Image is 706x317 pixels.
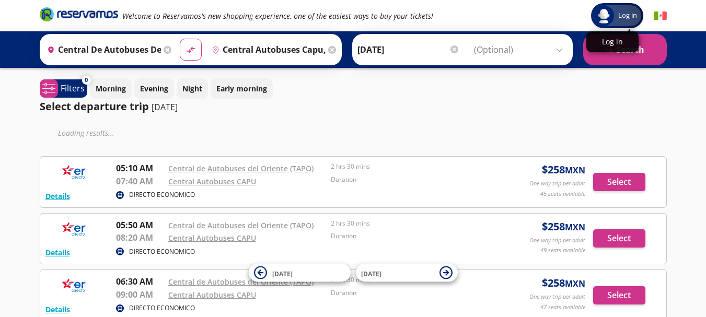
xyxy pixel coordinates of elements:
[129,247,195,256] p: DIRECTO ECONOMICO
[40,6,118,25] a: Brand Logo
[116,175,163,187] p: 07:40 AM
[331,288,489,298] p: Duration
[140,83,168,94] p: Evening
[168,177,256,186] a: Central Autobuses CAPU
[565,278,585,289] small: MXN
[529,236,585,245] p: One way trip per adult
[272,269,293,278] span: [DATE]
[331,175,489,184] p: Duration
[216,83,267,94] p: Early morning
[168,290,256,300] a: Central Autobuses CAPU
[129,303,195,313] p: DIRECTO ECONOMICO
[90,78,132,99] button: Morning
[96,83,126,94] p: Morning
[565,221,585,233] small: MXN
[614,10,641,21] span: Log in
[168,220,314,230] a: Central de Autobuses del Oriente (TAPO)
[207,37,326,63] input: Buscar Destination
[249,264,351,282] button: [DATE]
[116,162,163,174] p: 05:10 AM
[540,303,585,312] p: 47 seats available
[331,219,489,228] p: 2 hrs 30 mins
[529,292,585,301] p: One way trip per adult
[593,286,645,304] button: Select
[654,9,667,22] button: Español
[58,128,114,138] em: Loading results ...
[45,162,103,183] img: RESERVAMOS
[168,277,314,287] a: Central de Autobuses del Oriente (TAPO)
[331,231,489,241] p: Duration
[116,288,163,301] p: 09:00 AM
[45,247,70,258] button: Details
[116,275,163,288] p: 06:30 AM
[361,269,381,278] span: [DATE]
[542,162,585,178] span: $ 258
[122,11,433,21] em: Welcome to Reservamos's new shopping experience, one of the easiest ways to buy your tickets!
[357,37,460,63] input: Select Date
[182,83,202,94] p: Night
[331,162,489,171] p: 2 hrs 30 mins
[43,37,161,63] input: Buscar Origin
[542,219,585,234] span: $ 258
[177,78,208,99] button: Night
[45,275,103,296] img: RESERVAMOS
[168,233,256,243] a: Central Autobuses CAPU
[152,101,178,113] p: [DATE]
[211,78,273,99] button: Early morning
[116,219,163,231] p: 05:50 AM
[40,6,118,22] i: Brand Logo
[40,99,149,114] p: Select departure trip
[565,165,585,176] small: MXN
[529,179,585,188] p: One way trip per adult
[583,34,667,65] button: Search
[134,78,174,99] button: Evening
[85,76,88,85] span: 0
[129,190,195,199] p: DIRECTO ECONOMICO
[168,163,314,173] a: Central de Autobuses del Oriente (TAPO)
[540,190,585,198] p: 45 seats available
[61,82,85,95] p: Filters
[356,264,458,282] button: [DATE]
[593,173,645,191] button: Select
[540,246,585,255] p: 49 seats available
[45,219,103,240] img: RESERVAMOS
[542,275,585,291] span: $ 258
[592,37,633,46] p: Log in
[45,304,70,315] button: Details
[45,191,70,202] button: Details
[40,79,87,98] button: 0Filters
[474,37,568,63] input: (Optional)
[593,229,645,248] button: Select
[116,231,163,244] p: 08:20 AM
